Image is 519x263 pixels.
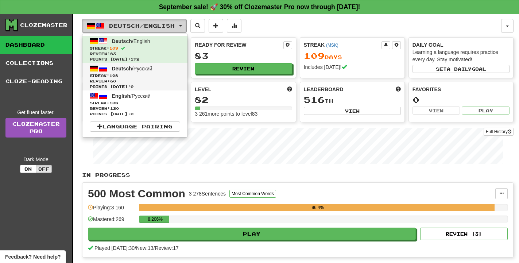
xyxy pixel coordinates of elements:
div: 82 [195,95,292,104]
button: Play [88,228,416,240]
span: New: 13 [136,245,153,251]
button: Seta dailygoal [413,65,510,73]
button: Add sentence to collection [209,19,223,33]
span: / English [112,38,150,44]
span: / [135,245,136,251]
div: Playing: 3 160 [88,204,135,216]
p: In Progress [82,171,514,179]
span: English [112,93,131,99]
span: / Русский [112,93,151,99]
span: a daily [447,66,472,71]
div: Clozemaster [20,22,67,29]
span: / [154,245,155,251]
span: Review: 120 [90,106,180,111]
button: Off [36,165,52,173]
button: Full History [484,128,514,136]
div: Learning a language requires practice every day. Stay motivated! [413,49,510,63]
button: Deutsch/English [82,19,187,33]
div: Day s [304,51,401,61]
div: Includes [DATE]! [304,63,401,71]
span: 109 [109,46,118,50]
div: Daily Goal [413,41,510,49]
div: Dark Mode [5,156,66,163]
span: 108 [109,101,118,105]
span: Review: 17 [155,245,178,251]
span: This week in points, UTC [396,86,401,93]
strong: September sale! 🚀 30% off Clozemaster Pro now through [DATE]! [159,3,360,11]
a: Deutsch/РусскийStreak:108 Review:60Points [DATE]:0 [82,63,187,90]
button: Most Common Words [229,190,276,198]
a: (MSK) [326,43,338,48]
span: 109 [304,51,325,61]
button: Review [195,63,292,74]
span: 108 [109,73,118,78]
div: Ready for Review [195,41,283,49]
button: Play [462,107,510,115]
span: / Русский [112,66,152,71]
button: View [304,107,401,115]
span: Leaderboard [304,86,344,93]
span: Level [195,86,211,93]
span: Played [DATE]: 30 [94,245,135,251]
span: Points [DATE]: 0 [90,111,180,117]
span: Deutsch [112,66,132,71]
div: Favorites [413,86,510,93]
div: 96.4% [141,204,494,211]
span: Review: 60 [90,78,180,84]
a: Language Pairing [90,121,180,132]
span: Streak: [90,100,180,106]
a: Deutsch/EnglishStreak:109 Review:83Points [DATE]:172 [82,36,187,63]
div: 8.206% [141,216,169,223]
span: Points [DATE]: 172 [90,57,180,62]
div: th [304,95,401,105]
div: 500 Most Common [88,188,185,199]
div: 0 [413,95,510,104]
button: Review (3) [420,228,508,240]
span: Review: 83 [90,51,180,57]
div: Get fluent faster. [5,109,66,116]
button: View [413,107,460,115]
span: Deutsch / English [109,23,175,29]
a: English/РусскийStreak:108 Review:120Points [DATE]:0 [82,90,187,118]
a: ClozemasterPro [5,118,66,138]
span: 516 [304,94,325,105]
span: Open feedback widget [5,253,61,260]
button: Search sentences [190,19,205,33]
div: Streak [304,41,381,49]
span: Deutsch [112,38,132,44]
span: Score more points to level up [287,86,292,93]
button: On [20,165,36,173]
div: 3 261 more points to level 83 [195,110,292,117]
div: 83 [195,51,292,61]
span: Streak: [90,73,180,78]
span: Points [DATE]: 0 [90,84,180,89]
div: Mastered: 269 [88,216,135,228]
span: Streak: [90,46,180,51]
div: 3 278 Sentences [189,190,226,197]
button: More stats [227,19,241,33]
